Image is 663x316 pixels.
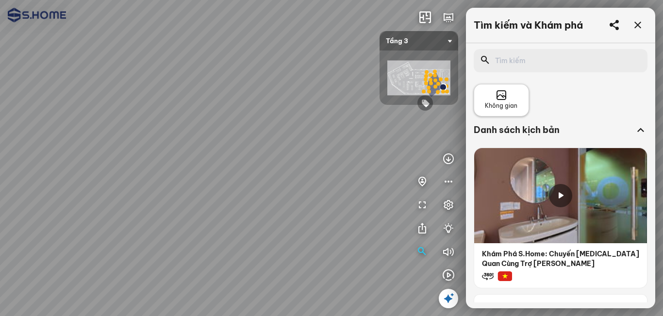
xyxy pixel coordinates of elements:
img: lang-vn.png [497,271,512,281]
input: Tìm kiếm [495,56,632,66]
p: Khám Phá S.Home: Chuyến [MEDICAL_DATA] Quan Cùng Trợ [PERSON_NAME] [474,243,647,268]
div: Danh sách kịch bản [474,124,647,148]
img: logo [8,8,66,22]
div: Danh sách kịch bản [474,124,634,136]
div: Tìm kiếm và Khám phá [474,19,583,31]
span: Tầng 3 [386,31,452,50]
span: Xem thêm [543,301,578,311]
span: Không gian [485,101,517,111]
img: shome_ha_dong_l_EDTARCY6XNHH.png [387,61,450,96]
